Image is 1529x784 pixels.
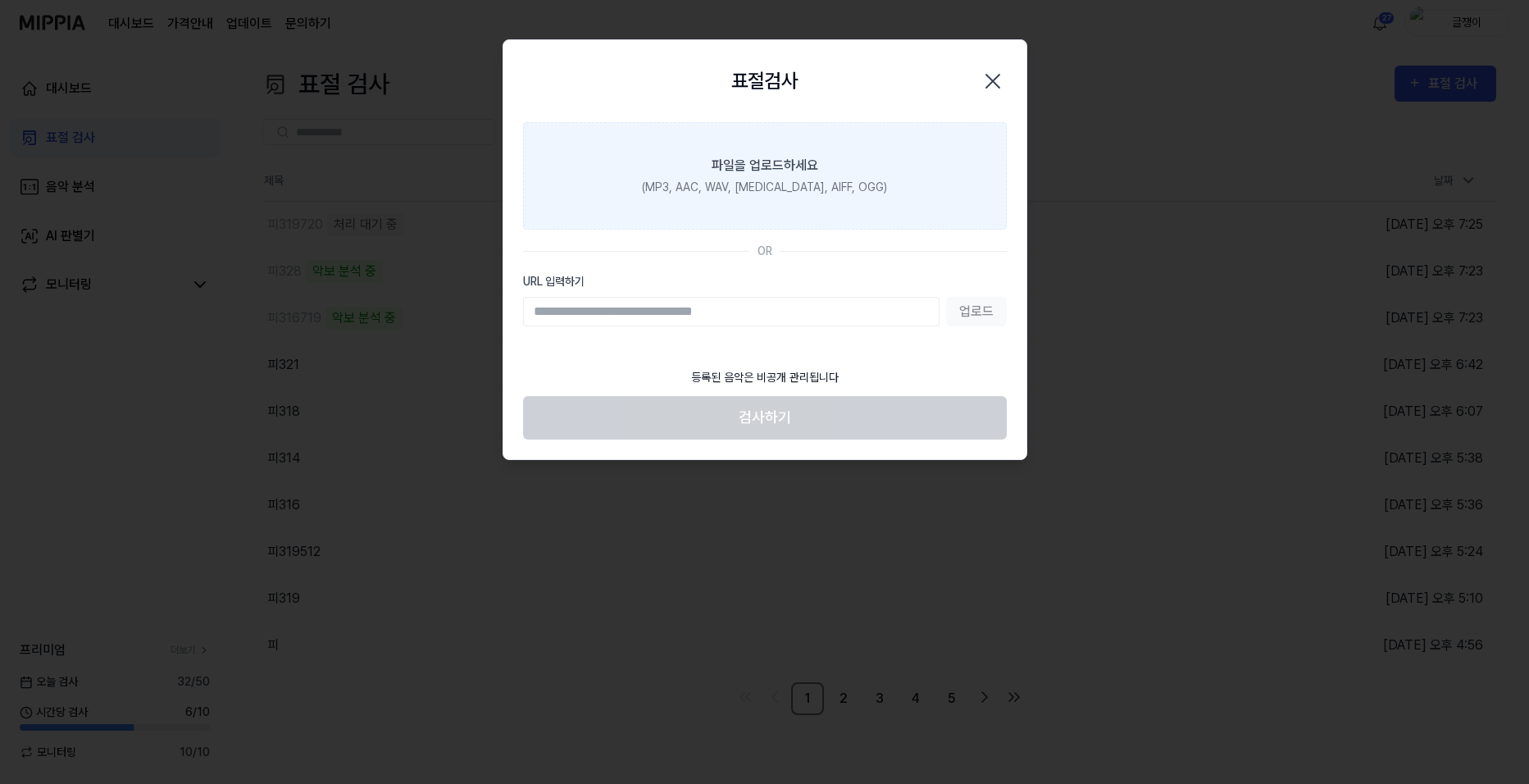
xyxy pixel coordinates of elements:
h2: 표절검사 [731,66,799,96]
div: OR [758,243,772,260]
div: 등록된 음악은 비공개 관리됩니다 [681,359,849,396]
div: 파일을 업로드하세요 [712,156,818,175]
label: URL 입력하기 [523,273,1007,290]
div: (MP3, AAC, WAV, [MEDICAL_DATA], AIFF, OGG) [642,179,887,196]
